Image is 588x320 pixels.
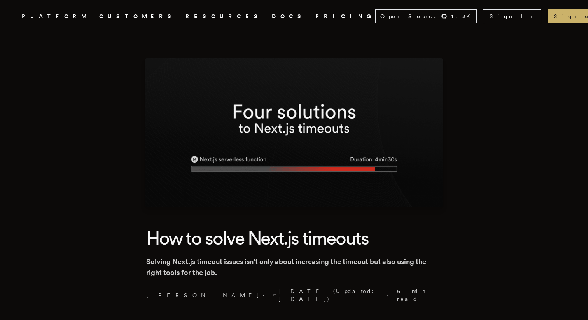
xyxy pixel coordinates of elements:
span: [DATE] (Updated: [DATE] ) [273,287,383,303]
a: DOCS [272,12,306,21]
h1: How to solve Next.js timeouts [146,226,442,250]
button: PLATFORM [22,12,90,21]
button: RESOURCES [185,12,262,21]
a: Sign In [483,9,541,23]
span: Open Source [380,12,438,20]
span: 4.3 K [450,12,475,20]
p: · · [146,287,442,303]
img: Featured image for How to solve Next.js timeouts blog post [145,58,443,207]
span: 6 min read [397,287,437,303]
a: PRICING [315,12,375,21]
a: CUSTOMERS [99,12,176,21]
a: [PERSON_NAME] [146,291,260,299]
p: Solving Next.js timeout issues isn't only about increasing the timeout but also using the right t... [146,256,442,278]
